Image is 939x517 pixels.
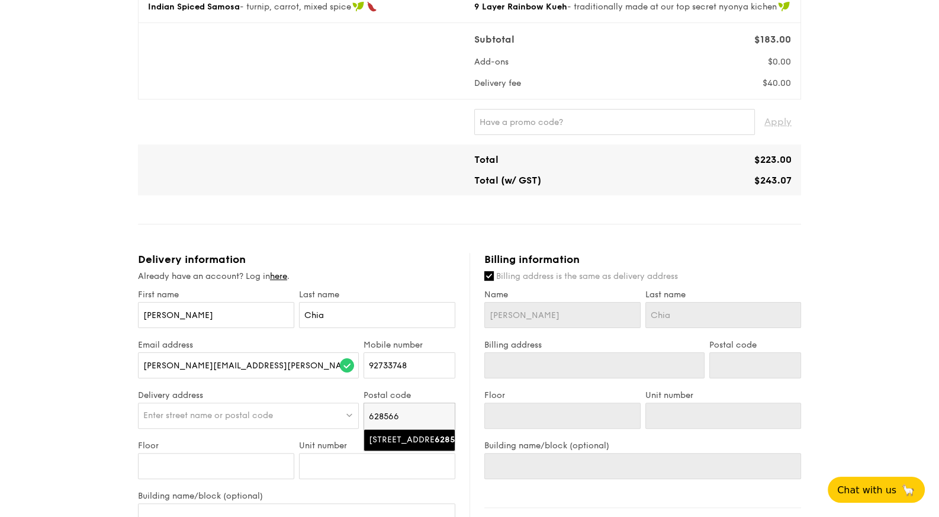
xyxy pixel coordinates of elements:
[763,78,791,88] span: $40.00
[138,491,455,501] label: Building name/block (optional)
[299,290,455,300] label: Last name
[474,78,521,88] span: Delivery fee
[645,290,802,300] label: Last name
[366,1,377,12] img: icon-spicy.37a8142b.svg
[364,340,455,350] label: Mobile number
[484,253,580,266] span: Billing information
[369,434,430,446] div: [STREET_ADDRESS]
[474,175,541,186] span: Total (w/ GST)
[340,358,354,373] img: icon-success.f839ccf9.svg
[768,57,791,67] span: $0.00
[837,484,896,496] span: Chat with us
[484,390,641,400] label: Floor
[138,441,294,451] label: Floor
[435,435,465,445] strong: 628566
[138,290,294,300] label: First name
[754,175,792,186] span: $243.07
[645,390,802,400] label: Unit number
[754,34,791,45] span: $183.00
[138,340,359,350] label: Email address
[345,410,353,419] img: icon-dropdown.fa26e9f9.svg
[148,2,240,12] span: Indian Spiced Samosa
[299,441,455,451] label: Unit number
[828,477,925,503] button: Chat with us🦙
[364,390,455,400] label: Postal code
[474,154,499,165] span: Total
[484,441,801,451] label: Building name/block (optional)
[474,34,514,45] span: Subtotal
[484,340,705,350] label: Billing address
[474,57,509,67] span: Add-ons
[138,253,246,266] span: Delivery information
[474,2,567,12] span: 9 Layer Rainbow Kueh
[778,1,790,12] img: icon-vegan.f8ff3823.svg
[567,2,777,12] span: - traditionally made at our top secret nyonya kichen
[484,271,494,281] input: Billing address is the same as delivery address
[709,340,801,350] label: Postal code
[496,271,678,281] span: Billing address is the same as delivery address
[901,483,915,497] span: 🦙
[754,154,792,165] span: $223.00
[138,390,359,400] label: Delivery address
[474,109,755,135] input: Have a promo code?
[764,109,792,135] span: Apply
[352,1,364,12] img: icon-vegan.f8ff3823.svg
[143,410,273,420] span: Enter street name or postal code
[138,271,455,282] div: Already have an account? Log in .
[240,2,351,12] span: - turnip, carrot, mixed spice
[270,271,287,281] a: here
[484,290,641,300] label: Name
